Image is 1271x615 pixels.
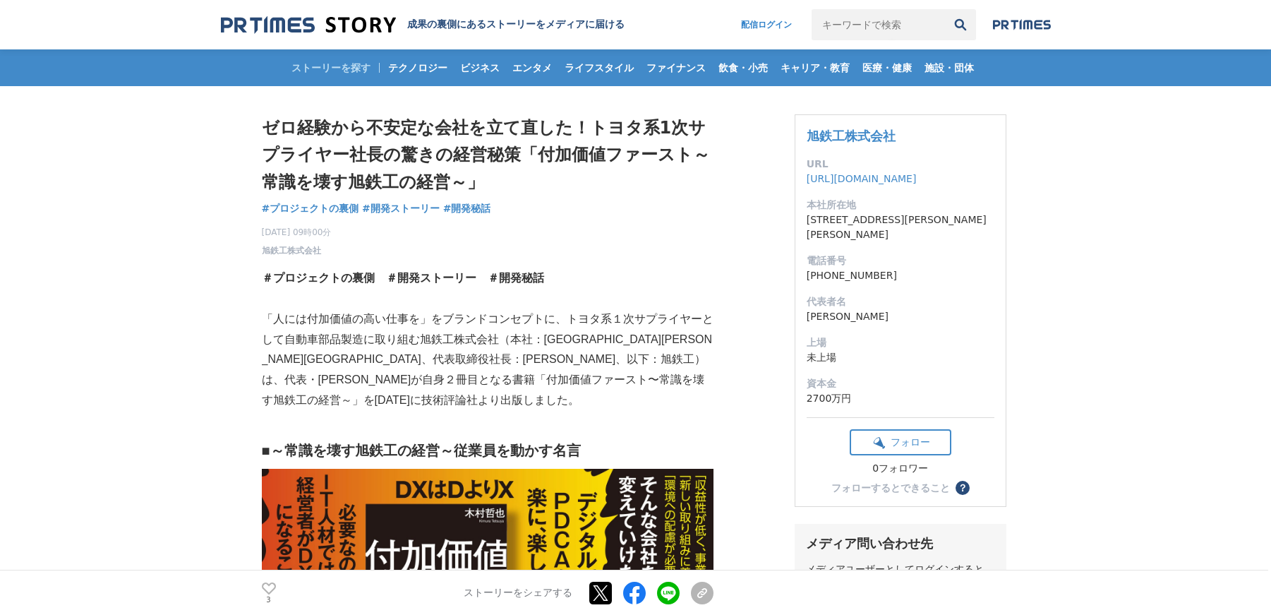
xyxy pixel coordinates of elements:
span: #開発ストーリー [362,202,440,215]
button: 検索 [945,9,976,40]
a: #プロジェクトの裏側 [262,201,359,216]
strong: ＃プロジェクトの裏側 ＃開発ストーリー ＃開発秘話 [262,272,544,284]
span: ？ [958,483,968,493]
a: ライフスタイル [559,49,639,86]
button: フォロー [850,429,951,455]
input: キーワードで検索 [812,9,945,40]
dt: 代表者名 [807,294,994,309]
a: [URL][DOMAIN_NAME] [807,173,917,184]
span: #開発秘話 [443,202,491,215]
dt: 資本金 [807,376,994,391]
strong: ■～常識を壊す旭鉄工の経営～従業員を動かす名言 [262,443,581,458]
span: エンタメ [507,61,558,74]
p: ストーリーをシェアする [464,587,572,599]
dt: 電話番号 [807,253,994,268]
div: 0フォロワー [850,462,951,475]
a: エンタメ [507,49,558,86]
dt: 本社所在地 [807,198,994,213]
dt: URL [807,157,994,172]
dd: [PHONE_NUMBER] [807,268,994,283]
button: ？ [956,481,970,495]
dd: [PERSON_NAME] [807,309,994,324]
div: メディアユーザーとしてログインすると、担当者の連絡先を閲覧できます。 [806,563,995,589]
span: ビジネス [454,61,505,74]
p: 3 [262,596,276,603]
span: [DATE] 09時00分 [262,226,332,239]
span: キャリア・教育 [775,61,855,74]
span: 飲食・小売 [713,61,773,74]
h2: 成果の裏側にあるストーリーをメディアに届ける [407,18,625,31]
a: テクノロジー [382,49,453,86]
h1: ゼロ経験から不安定な会社を立て直した！トヨタ系1次サプライヤー社長の驚きの経営秘策「付加価値ファースト～常識を壊す旭鉄工の経営～」 [262,114,713,196]
a: 配信ログイン [727,9,806,40]
a: #開発秘話 [443,201,491,216]
span: テクノロジー [382,61,453,74]
a: キャリア・教育 [775,49,855,86]
a: 成果の裏側にあるストーリーをメディアに届ける 成果の裏側にあるストーリーをメディアに届ける [221,16,625,35]
span: ファイナンス [641,61,711,74]
span: ライフスタイル [559,61,639,74]
span: 施設・団体 [919,61,980,74]
a: ビジネス [454,49,505,86]
dd: [STREET_ADDRESS][PERSON_NAME][PERSON_NAME] [807,213,994,242]
p: 「人には付加価値の高い仕事を」をブランドコンセプトに、トヨタ系１次サプライヤーとして自動車部品製造に取り組む旭鉄工株式会社（本社：[GEOGRAPHIC_DATA][PERSON_NAME][G... [262,309,713,411]
dd: 2700万円 [807,391,994,406]
div: フォローするとできること [831,483,950,493]
span: 医療・健康 [857,61,917,74]
img: 成果の裏側にあるストーリーをメディアに届ける [221,16,396,35]
a: 飲食・小売 [713,49,773,86]
a: 旭鉄工株式会社 [262,244,321,257]
a: 医療・健康 [857,49,917,86]
span: #プロジェクトの裏側 [262,202,359,215]
img: prtimes [993,19,1051,30]
dd: 未上場 [807,350,994,365]
a: 施設・団体 [919,49,980,86]
a: #開発ストーリー [362,201,440,216]
a: 旭鉄工株式会社 [807,129,896,143]
div: メディア問い合わせ先 [806,535,995,552]
a: ファイナンス [641,49,711,86]
dt: 上場 [807,335,994,350]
